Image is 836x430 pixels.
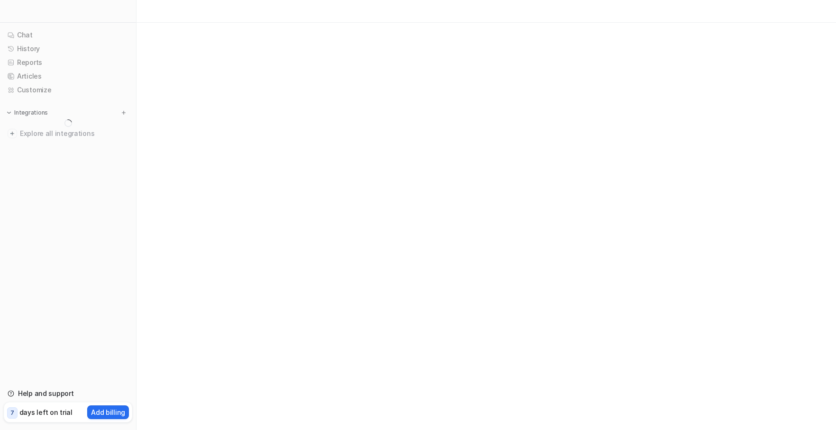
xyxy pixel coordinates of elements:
p: Add billing [91,407,125,417]
a: Reports [4,56,132,69]
a: History [4,42,132,55]
p: days left on trial [19,407,73,417]
a: Customize [4,83,132,97]
p: Integrations [14,109,48,116]
a: Chat [4,28,132,42]
span: Explore all integrations [20,126,128,141]
a: Explore all integrations [4,127,132,140]
img: menu_add.svg [120,109,127,116]
p: 7 [10,409,14,417]
button: Add billing [87,405,129,419]
button: Integrations [4,108,51,117]
a: Help and support [4,387,132,400]
img: explore all integrations [8,129,17,138]
img: expand menu [6,109,12,116]
a: Articles [4,70,132,83]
